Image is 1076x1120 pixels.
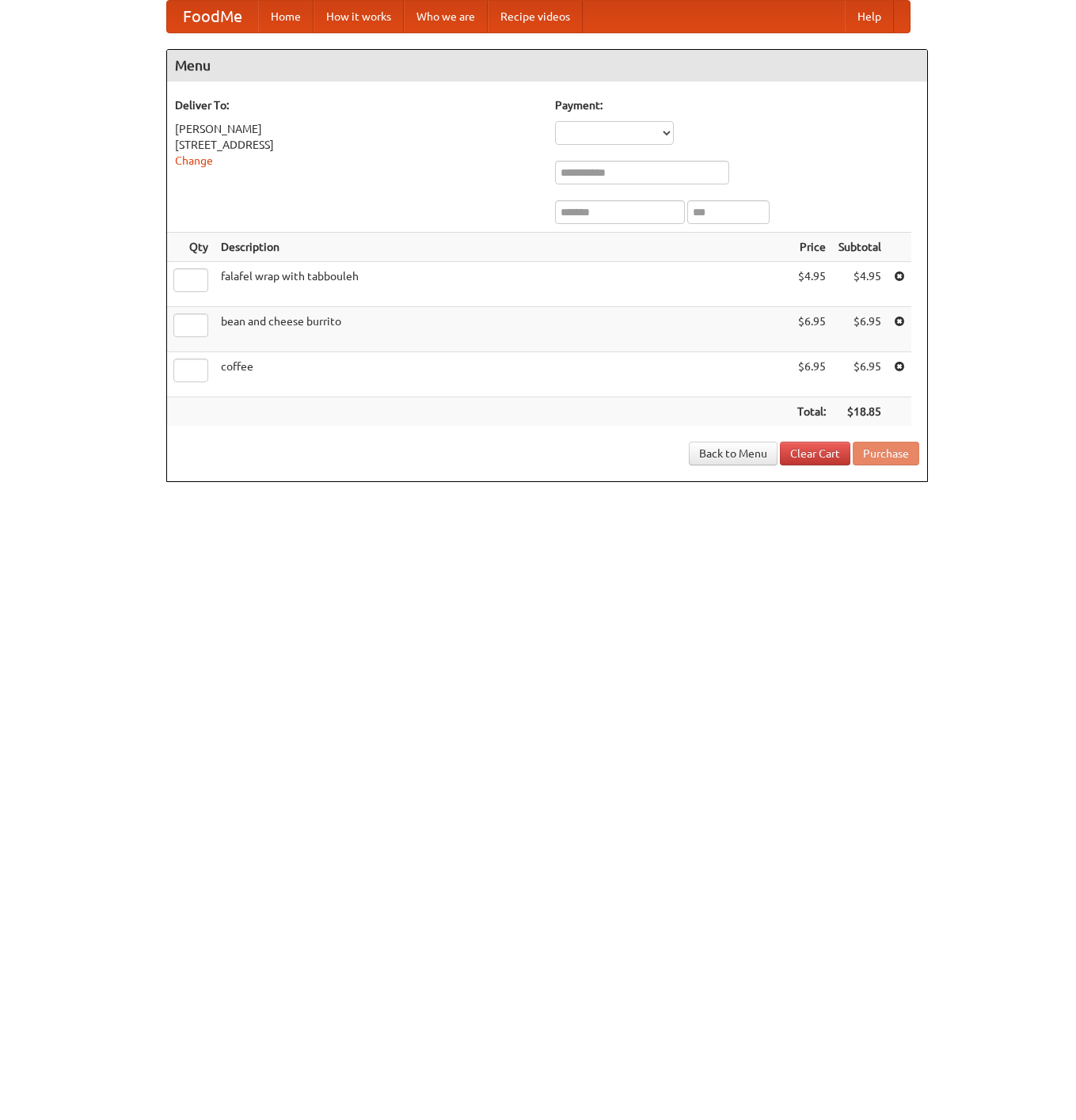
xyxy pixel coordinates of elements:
[167,50,927,82] h4: Menu
[215,262,791,307] td: falafel wrap with tabbouleh
[175,154,213,167] a: Change
[689,442,778,465] a: Back to Menu
[791,397,832,427] th: Total:
[175,121,539,137] div: [PERSON_NAME]
[555,97,919,113] h5: Payment:
[215,307,791,352] td: bean and cheese burrito
[832,397,888,427] th: $18.85
[258,1,314,32] a: Home
[314,1,404,32] a: How it works
[488,1,583,32] a: Recipe videos
[167,1,258,32] a: FoodMe
[215,352,791,397] td: coffee
[780,442,850,465] a: Clear Cart
[832,233,888,262] th: Subtotal
[845,1,894,32] a: Help
[832,307,888,352] td: $6.95
[404,1,488,32] a: Who we are
[791,352,832,397] td: $6.95
[175,97,539,113] h5: Deliver To:
[832,352,888,397] td: $6.95
[167,233,215,262] th: Qty
[791,233,832,262] th: Price
[791,262,832,307] td: $4.95
[215,233,791,262] th: Description
[853,442,919,465] button: Purchase
[791,307,832,352] td: $6.95
[175,137,539,153] div: [STREET_ADDRESS]
[832,262,888,307] td: $4.95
